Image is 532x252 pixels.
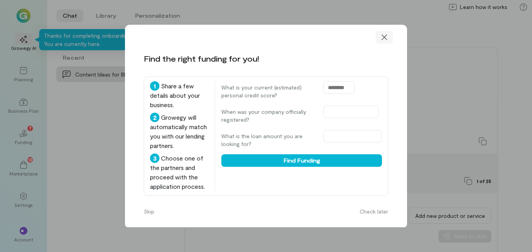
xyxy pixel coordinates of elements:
div: Find the right funding for you! [144,53,259,64]
label: What is the loan amount you are looking for? [221,132,315,148]
div: 2 [150,113,159,122]
div: Choose one of the partners and proceed with the application process. [150,153,208,191]
label: What is your current (estimated) personal credit score? [221,84,315,99]
button: Skip [139,205,159,218]
div: 1 [150,81,159,91]
button: Find Funding [221,154,382,167]
button: Check later [355,205,393,218]
div: 3 [150,153,159,163]
div: Share a few details about your business. [150,81,208,110]
label: When was your company officially registered? [221,108,315,124]
div: Growegy will automatically match you with our lending partners. [150,113,208,150]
